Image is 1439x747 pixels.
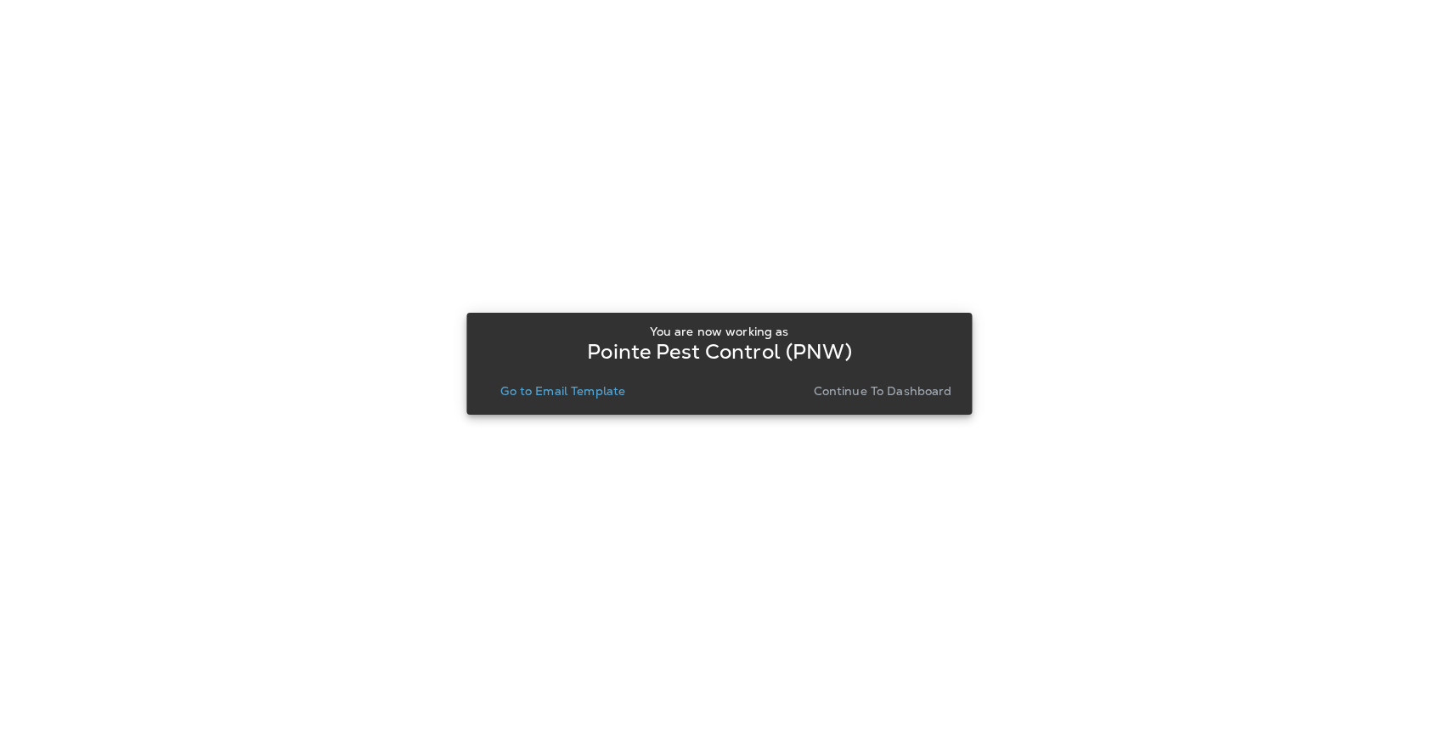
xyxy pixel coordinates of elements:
[814,384,952,398] p: Continue to Dashboard
[807,379,959,403] button: Continue to Dashboard
[587,345,852,359] p: Pointe Pest Control (PNW)
[494,379,632,403] button: Go to Email Template
[500,384,625,398] p: Go to Email Template
[650,325,788,338] p: You are now working as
